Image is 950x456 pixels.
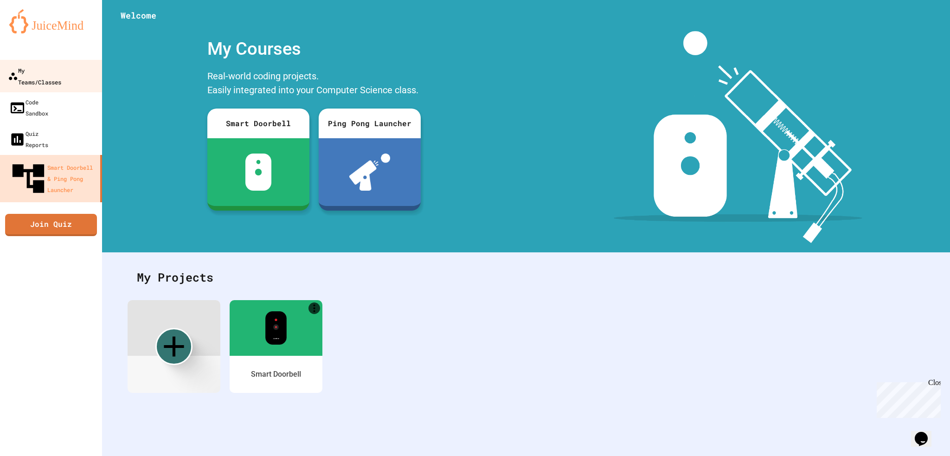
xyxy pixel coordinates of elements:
[265,311,287,345] img: sdb-real-colors.png
[911,419,941,447] iframe: chat widget
[203,67,425,102] div: Real-world coding projects. Easily integrated into your Computer Science class.
[128,259,924,295] div: My Projects
[245,154,272,191] img: sdb-white.svg
[9,9,93,33] img: logo-orange.svg
[349,154,391,191] img: ppl-with-ball.png
[5,214,97,236] a: Join Quiz
[308,302,320,314] a: More
[614,31,862,243] img: banner-image-my-projects.png
[203,31,425,67] div: My Courses
[319,109,421,138] div: Ping Pong Launcher
[8,64,61,87] div: My Teams/Classes
[4,4,64,59] div: Chat with us now!Close
[9,160,96,198] div: Smart Doorbell & Ping Pong Launcher
[251,369,301,380] div: Smart Doorbell
[230,300,322,393] a: MoreSmart Doorbell
[873,379,941,418] iframe: chat widget
[9,128,48,150] div: Quiz Reports
[155,328,193,365] div: Create new
[207,109,309,138] div: Smart Doorbell
[9,96,48,119] div: Code Sandbox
